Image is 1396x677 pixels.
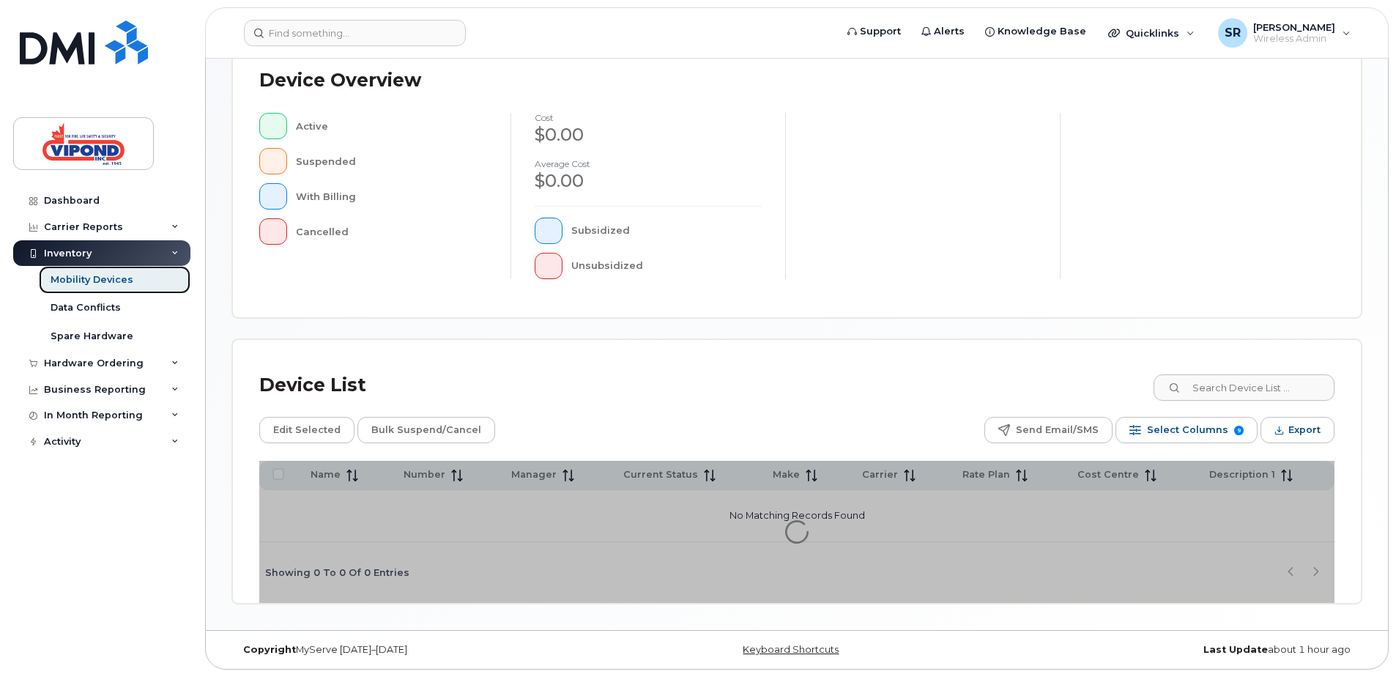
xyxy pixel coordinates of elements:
[1098,18,1205,48] div: Quicklinks
[232,644,609,656] div: MyServe [DATE]–[DATE]
[934,24,965,39] span: Alerts
[273,419,341,441] span: Edit Selected
[1253,21,1335,33] span: [PERSON_NAME]
[571,253,762,279] div: Unsubsidized
[1147,419,1228,441] span: Select Columns
[296,183,488,210] div: With Billing
[244,20,466,46] input: Find something...
[535,122,762,147] div: $0.00
[1234,426,1244,435] span: 9
[984,417,1113,443] button: Send Email/SMS
[1203,644,1268,655] strong: Last Update
[998,24,1086,39] span: Knowledge Base
[975,17,1096,46] a: Knowledge Base
[1016,419,1099,441] span: Send Email/SMS
[1288,419,1321,441] span: Export
[296,218,488,245] div: Cancelled
[535,159,762,169] h4: Average cost
[985,644,1362,656] div: about 1 hour ago
[296,113,488,139] div: Active
[1154,374,1334,401] input: Search Device List ...
[259,366,366,404] div: Device List
[837,17,911,46] a: Support
[371,419,481,441] span: Bulk Suspend/Cancel
[1115,417,1258,443] button: Select Columns 9
[259,62,421,100] div: Device Overview
[860,24,901,39] span: Support
[296,148,488,174] div: Suspended
[571,218,762,244] div: Subsidized
[243,644,296,655] strong: Copyright
[259,417,354,443] button: Edit Selected
[1225,24,1241,42] span: SR
[1261,417,1334,443] button: Export
[1126,27,1179,39] span: Quicklinks
[357,417,495,443] button: Bulk Suspend/Cancel
[1253,33,1335,45] span: Wireless Admin
[743,644,839,655] a: Keyboard Shortcuts
[535,169,762,193] div: $0.00
[535,113,762,122] h4: cost
[1208,18,1361,48] div: Steve Ryan
[911,17,975,46] a: Alerts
